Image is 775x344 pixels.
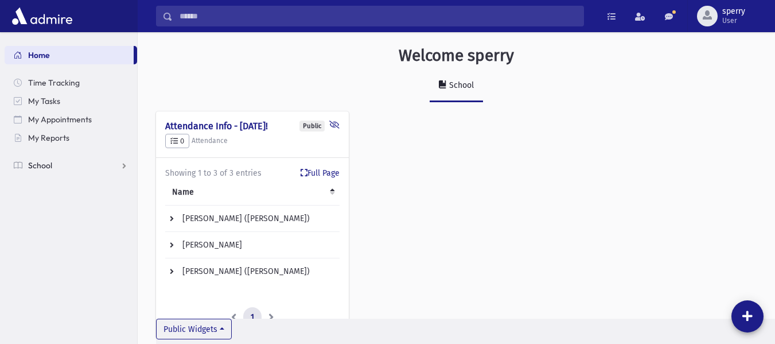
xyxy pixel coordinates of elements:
[430,70,483,102] a: School
[5,110,137,129] a: My Appointments
[165,121,340,132] h4: Attendance Info - [DATE]!
[170,137,184,145] span: 0
[722,16,745,25] span: User
[399,46,514,65] h3: Welcome sperry
[5,46,134,64] a: Home
[165,179,340,206] th: Name
[165,167,340,179] div: Showing 1 to 3 of 3 entries
[243,307,262,328] a: 1
[301,167,340,179] a: Full Page
[28,133,69,143] span: My Reports
[28,78,80,88] span: Time Tracking
[165,134,340,149] h5: Attendance
[5,92,137,110] a: My Tasks
[28,160,52,171] span: School
[165,134,189,149] button: 0
[447,80,474,90] div: School
[5,74,137,92] a: Time Tracking
[5,156,137,175] a: School
[165,232,340,258] td: [PERSON_NAME]
[165,258,340,285] td: [PERSON_NAME] ([PERSON_NAME])
[156,319,232,339] button: Public Widgets
[9,5,75,28] img: AdmirePro
[28,96,60,106] span: My Tasks
[28,50,50,60] span: Home
[722,7,745,16] span: sperry
[5,129,137,147] a: My Reports
[299,121,325,132] div: Public
[28,114,92,125] span: My Appointments
[173,6,583,26] input: Search
[165,206,340,232] td: [PERSON_NAME] ([PERSON_NAME])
